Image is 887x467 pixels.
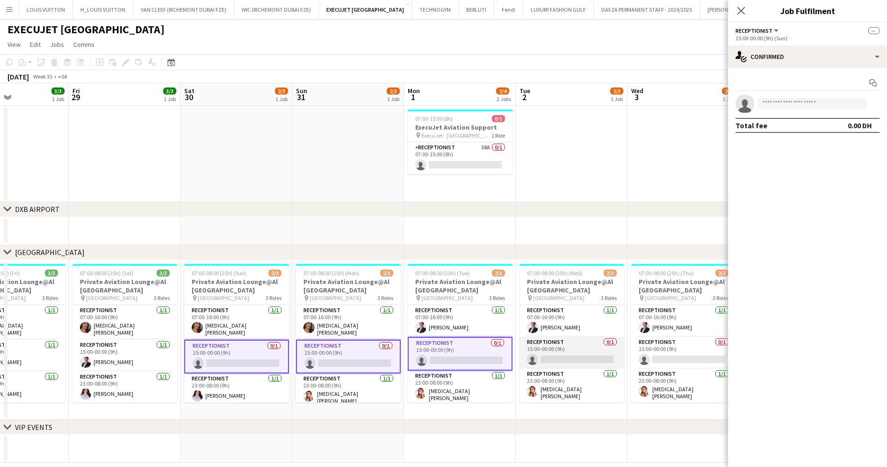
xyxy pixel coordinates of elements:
[492,270,505,277] span: 2/3
[631,87,643,95] span: Wed
[700,0,755,19] button: [PERSON_NAME]
[408,337,512,371] app-card-role: Receptionist0/115:00-00:00 (9h)
[408,305,512,337] app-card-role: Receptionist1/107:00-16:00 (9h)[PERSON_NAME]
[491,132,505,139] span: 1 Role
[421,294,473,301] span: [GEOGRAPHIC_DATA]
[296,340,401,373] app-card-role: Receptionist0/115:00-00:00 (9h)
[728,5,887,17] h3: Job Fulfilment
[296,305,401,340] app-card-role: Receptionist1/107:00-16:00 (9h)[MEDICAL_DATA][PERSON_NAME]
[519,264,624,402] app-job-card: 07:00-08:00 (25h) (Wed)2/3Private Aviation Lounge@Al [GEOGRAPHIC_DATA] [GEOGRAPHIC_DATA]3 RolesRe...
[72,277,177,294] h3: Private Aviation Lounge@Al [GEOGRAPHIC_DATA]
[594,0,700,19] button: DAFZA PERMANENT STAFF - 2019/2025
[377,294,393,301] span: 3 Roles
[268,270,281,277] span: 2/3
[519,369,624,403] app-card-role: Receptionist1/123:00-08:00 (9h)[MEDICAL_DATA][PERSON_NAME]
[715,270,728,277] span: 2/3
[184,340,289,373] app-card-role: Receptionist0/115:00-00:00 (9h)
[533,294,584,301] span: [GEOGRAPHIC_DATA]
[234,0,319,19] button: IWC (RICHEMONT DUBAI FZE)
[275,88,288,95] span: 2/3
[183,92,195,102] span: 30
[275,95,288,102] div: 1 Job
[610,88,623,95] span: 2/3
[736,27,772,34] span: Receptionist
[50,40,64,49] span: Jobs
[184,264,289,402] div: 07:00-08:00 (25h) (Sun)2/3Private Aviation Lounge@Al [GEOGRAPHIC_DATA] [GEOGRAPHIC_DATA]3 RolesRe...
[387,88,400,95] span: 2/3
[7,72,29,81] div: [DATE]
[645,294,696,301] span: [GEOGRAPHIC_DATA]
[868,27,880,34] span: --
[154,294,170,301] span: 3 Roles
[518,92,530,102] span: 2
[7,40,21,49] span: View
[408,371,512,405] app-card-role: Receptionist1/123:00-08:00 (9h)[MEDICAL_DATA][PERSON_NAME]
[72,340,177,372] app-card-role: Receptionist1/115:00-00:00 (9h)[PERSON_NAME]
[15,204,60,214] div: DXB AIRPORT
[630,92,643,102] span: 3
[296,277,401,294] h3: Private Aviation Lounge@Al [GEOGRAPHIC_DATA]
[631,369,736,403] app-card-role: Receptionist1/123:00-08:00 (9h)[MEDICAL_DATA][PERSON_NAME]
[295,92,307,102] span: 31
[631,337,736,369] app-card-role: Receptionist0/115:00-00:00 (9h)
[184,87,195,95] span: Sat
[408,142,512,174] app-card-role: Receptionist38A0/107:00-15:00 (8h)
[310,294,361,301] span: [GEOGRAPHIC_DATA]
[459,0,494,19] button: BERLUTI
[631,277,736,294] h3: Private Aviation Lounge@Al [GEOGRAPHIC_DATA]
[639,270,694,277] span: 07:00-08:00 (25h) (Thu)
[157,270,170,277] span: 3/3
[408,109,512,174] app-job-card: 07:00-15:00 (8h)0/1ExecuJet Aviation Support ExecuJet - [GEOGRAPHIC_DATA]1 RoleReceptionist38A0/1...
[519,337,624,369] app-card-role: Receptionist0/115:00-00:00 (9h)
[58,73,67,80] div: +04
[523,0,594,19] button: LUXURY FASHION GULF
[52,95,64,102] div: 1 Job
[42,294,58,301] span: 3 Roles
[72,264,177,402] app-job-card: 07:00-08:00 (25h) (Sat)3/3Private Aviation Lounge@Al [GEOGRAPHIC_DATA] [GEOGRAPHIC_DATA]3 RolesRe...
[380,270,393,277] span: 2/3
[72,87,80,95] span: Fri
[30,40,41,49] span: Edit
[736,27,780,34] button: Receptionist
[319,0,412,19] button: EXECUJET [GEOGRAPHIC_DATA]
[184,277,289,294] h3: Private Aviation Lounge@Al [GEOGRAPHIC_DATA]
[519,305,624,337] app-card-role: Receptionist1/107:00-16:00 (9h)[PERSON_NAME]
[387,95,399,102] div: 1 Job
[46,38,68,51] a: Jobs
[4,38,24,51] a: View
[45,270,58,277] span: 3/3
[611,95,623,102] div: 1 Job
[408,277,512,294] h3: Private Aviation Lounge@Al [GEOGRAPHIC_DATA]
[722,88,735,95] span: 2/3
[722,95,735,102] div: 1 Job
[492,115,505,122] span: 0/1
[296,264,401,402] app-job-card: 07:00-08:00 (25h) (Mon)2/3Private Aviation Lounge@Al [GEOGRAPHIC_DATA] [GEOGRAPHIC_DATA]3 RolesRe...
[494,0,523,19] button: Fendi
[736,35,880,42] div: 15:00-00:00 (9h) (Sun)
[72,372,177,403] app-card-role: Receptionist1/123:00-08:00 (9h)[PERSON_NAME]
[408,264,512,402] div: 07:00-08:00 (25h) (Tue)2/3Private Aviation Lounge@Al [GEOGRAPHIC_DATA] [GEOGRAPHIC_DATA]3 RolesRe...
[713,294,728,301] span: 3 Roles
[631,264,736,402] div: 07:00-08:00 (25h) (Thu)2/3Private Aviation Lounge@Al [GEOGRAPHIC_DATA] [GEOGRAPHIC_DATA]3 RolesRe...
[31,73,54,80] span: Week 35
[848,121,872,130] div: 0.00 DH
[496,88,509,95] span: 2/4
[7,22,165,36] h1: EXECUJET [GEOGRAPHIC_DATA]
[489,294,505,301] span: 3 Roles
[303,270,359,277] span: 07:00-08:00 (25h) (Mon)
[184,305,289,340] app-card-role: Receptionist1/107:00-16:00 (9h)[MEDICAL_DATA][PERSON_NAME]
[415,115,453,122] span: 07:00-15:00 (8h)
[192,270,246,277] span: 07:00-08:00 (25h) (Sun)
[527,270,583,277] span: 07:00-08:00 (25h) (Wed)
[164,95,176,102] div: 1 Job
[631,305,736,337] app-card-role: Receptionist1/107:00-16:00 (9h)[PERSON_NAME]
[421,132,491,139] span: ExecuJet - [GEOGRAPHIC_DATA]
[601,294,617,301] span: 3 Roles
[296,373,401,408] app-card-role: Receptionist1/123:00-08:00 (9h)[MEDICAL_DATA][PERSON_NAME]
[15,423,52,432] div: VIP EVENTS
[296,87,307,95] span: Sun
[163,88,176,95] span: 3/3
